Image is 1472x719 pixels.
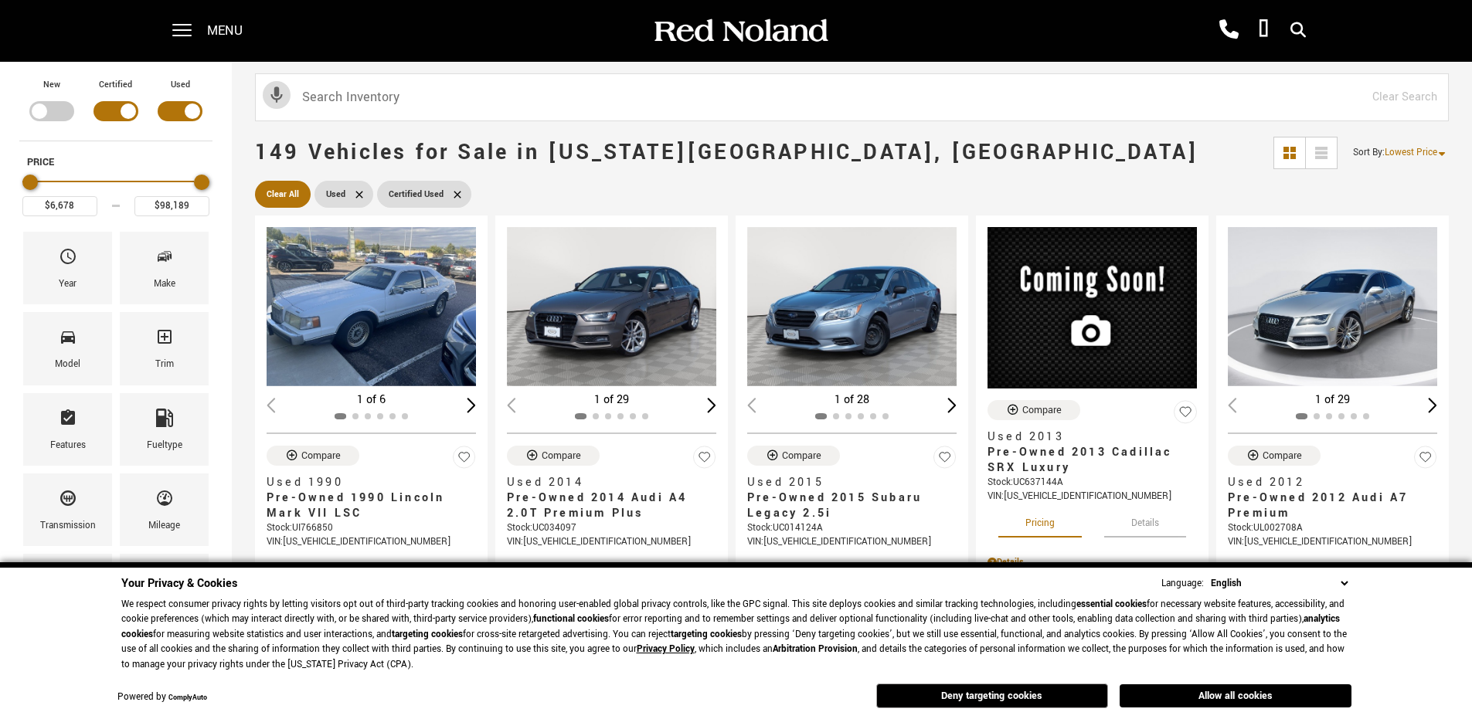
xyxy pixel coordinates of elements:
[267,475,476,521] a: Used 1990Pre-Owned 1990 Lincoln Mark VII LSC
[1228,227,1440,386] img: 2012 Audi A7 Premium 1
[518,549,601,583] button: pricing tab
[1263,449,1302,463] div: Compare
[267,185,299,204] span: Clear All
[121,575,237,592] span: Your Privacy & Cookies
[1385,146,1437,159] span: Lowest Price
[1022,403,1062,417] div: Compare
[267,475,464,490] span: Used 1990
[326,185,345,204] span: Used
[1228,475,1426,490] span: Used 2012
[1228,535,1437,549] div: VIN: [US_VEHICLE_IDENTIFICATION_NUMBER]
[171,77,190,93] label: Used
[267,392,476,409] div: 1 of 6
[988,400,1080,420] button: Compare Vehicle
[117,693,207,703] div: Powered by
[59,405,77,437] span: Features
[1228,446,1321,466] button: Compare Vehicle
[155,243,174,276] span: Make
[542,449,581,463] div: Compare
[1345,549,1426,583] button: details tab
[988,555,1197,569] div: Pricing Details - Pre-Owned 2013 Cadillac SRX Luxury With Navigation & AWD
[693,446,716,476] button: Save Vehicle
[747,490,945,521] span: Pre-Owned 2015 Subaru Legacy 2.5i
[263,81,291,109] svg: Click to toggle on voice search
[148,517,180,534] div: Mileage
[747,227,959,386] div: 1 / 2
[155,405,174,437] span: Fueltype
[947,398,957,412] div: Next slide
[1228,392,1437,409] div: 1 of 29
[23,312,112,385] div: ModelModel
[507,446,600,466] button: Compare Vehicle
[267,521,476,535] div: Stock : UI766850
[267,227,478,386] div: 1 / 2
[988,445,1185,476] span: Pre-Owned 2013 Cadillac SRX Luxury
[1161,578,1204,588] div: Language:
[43,77,60,93] label: New
[19,77,212,141] div: Filter by Vehicle Type
[1076,598,1147,611] strong: essential cookies
[120,312,209,385] div: TrimTrim
[988,429,1197,476] a: Used 2013Pre-Owned 2013 Cadillac SRX Luxury
[758,549,841,583] button: pricing tab
[23,232,112,304] div: YearYear
[507,227,719,386] img: 2014 Audi A4 2.0T Premium Plus 1
[50,437,86,454] div: Features
[120,473,209,546] div: MileageMileage
[651,18,829,45] img: Red Noland Auto Group
[22,196,97,216] input: Minimum
[998,504,1082,538] button: pricing tab
[671,628,742,641] strong: targeting cookies
[277,549,361,583] button: pricing tab
[40,517,96,534] div: Transmission
[507,392,716,409] div: 1 of 29
[392,628,463,641] strong: targeting cookies
[55,356,80,373] div: Model
[988,227,1197,388] img: 2013 Cadillac SRX Luxury
[782,449,821,463] div: Compare
[389,185,444,204] span: Certified Used
[507,475,705,490] span: Used 2014
[507,490,705,521] span: Pre-Owned 2014 Audi A4 2.0T Premium Plus
[1228,490,1426,521] span: Pre-Owned 2012 Audi A7 Premium
[1174,400,1197,430] button: Save Vehicle
[1228,475,1437,521] a: Used 2012Pre-Owned 2012 Audi A7 Premium
[988,429,1185,445] span: Used 2013
[147,437,182,454] div: Fueltype
[23,393,112,466] div: FeaturesFeatures
[267,446,359,466] button: Compare Vehicle
[59,485,77,517] span: Transmission
[23,554,112,626] div: EngineEngine
[533,612,609,626] strong: functional cookies
[23,473,112,546] div: TransmissionTransmission
[155,324,174,356] span: Trim
[1120,684,1351,707] button: Allow all cookies
[507,475,716,521] a: Used 2014Pre-Owned 2014 Audi A4 2.0T Premium Plus
[27,155,205,169] h5: Price
[121,612,1340,641] strong: analytics cookies
[59,324,77,356] span: Model
[1428,398,1437,412] div: Next slide
[747,227,959,386] img: 2015 Subaru Legacy 2.5i 1
[59,276,76,293] div: Year
[255,73,1449,121] input: Search Inventory
[507,535,716,549] div: VIN: [US_VEHICLE_IDENTIFICATION_NUMBER]
[99,77,132,93] label: Certified
[155,356,174,373] div: Trim
[747,535,957,549] div: VIN: [US_VEHICLE_IDENTIFICATION_NUMBER]
[1353,146,1385,159] span: Sort By :
[121,597,1351,673] p: We respect consumer privacy rights by letting visitors opt out of third-party tracking cookies an...
[301,449,341,463] div: Compare
[134,196,209,216] input: Maximum
[747,521,957,535] div: Stock : UC014124A
[1239,549,1322,583] button: pricing tab
[707,398,716,412] div: Next slide
[624,549,705,583] button: details tab
[747,475,945,490] span: Used 2015
[637,643,695,656] u: Privacy Policy
[988,490,1197,504] div: VIN: [US_VEHICLE_IDENTIFICATION_NUMBER]
[255,137,1198,168] span: 149 Vehicles for Sale in [US_STATE][GEOGRAPHIC_DATA], [GEOGRAPHIC_DATA]
[1104,504,1186,538] button: details tab
[1414,446,1437,476] button: Save Vehicle
[507,227,719,386] div: 1 / 2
